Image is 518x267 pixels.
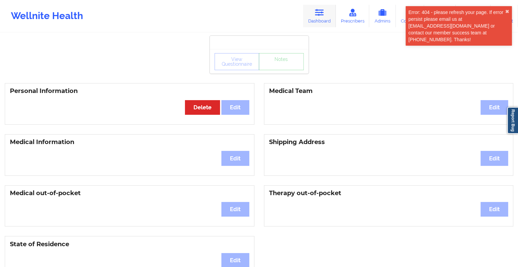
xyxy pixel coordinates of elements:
a: Dashboard [303,5,336,27]
div: Error: 404 - please refresh your page. If error persist please email us at [EMAIL_ADDRESS][DOMAIN... [408,9,505,43]
a: Report Bug [507,107,518,134]
a: Admins [369,5,396,27]
a: Prescribers [336,5,370,27]
button: Delete [185,100,220,115]
h3: Medical Team [269,87,508,95]
h3: Medical out-of-pocket [10,189,249,197]
a: Coaches [396,5,424,27]
h3: Shipping Address [269,138,508,146]
button: close [505,9,509,14]
h3: Therapy out-of-pocket [269,189,508,197]
h3: Personal Information [10,87,249,95]
h3: Medical Information [10,138,249,146]
h3: State of Residence [10,240,249,248]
